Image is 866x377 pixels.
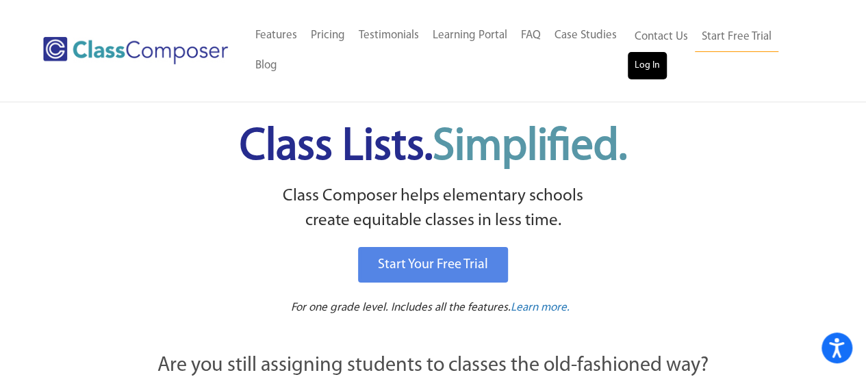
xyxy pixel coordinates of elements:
a: Features [249,21,304,51]
a: Learn more. [511,300,570,317]
span: Simplified. [433,125,627,170]
span: Start Your Free Trial [378,258,488,272]
a: Contact Us [628,22,695,52]
nav: Header Menu [628,22,813,79]
p: Class Composer helps elementary schools create equitable classes in less time. [82,184,785,234]
a: Testimonials [352,21,426,51]
a: Start Free Trial [695,22,778,53]
a: FAQ [514,21,548,51]
a: Start Your Free Trial [358,247,508,283]
a: Learning Portal [426,21,514,51]
a: Log In [628,52,667,79]
a: Blog [249,51,284,81]
span: Learn more. [511,302,570,313]
a: Case Studies [548,21,624,51]
img: Class Composer [43,37,228,64]
span: For one grade level. Includes all the features. [291,302,511,313]
nav: Header Menu [249,21,628,81]
a: Pricing [304,21,352,51]
span: Class Lists. [240,125,627,170]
